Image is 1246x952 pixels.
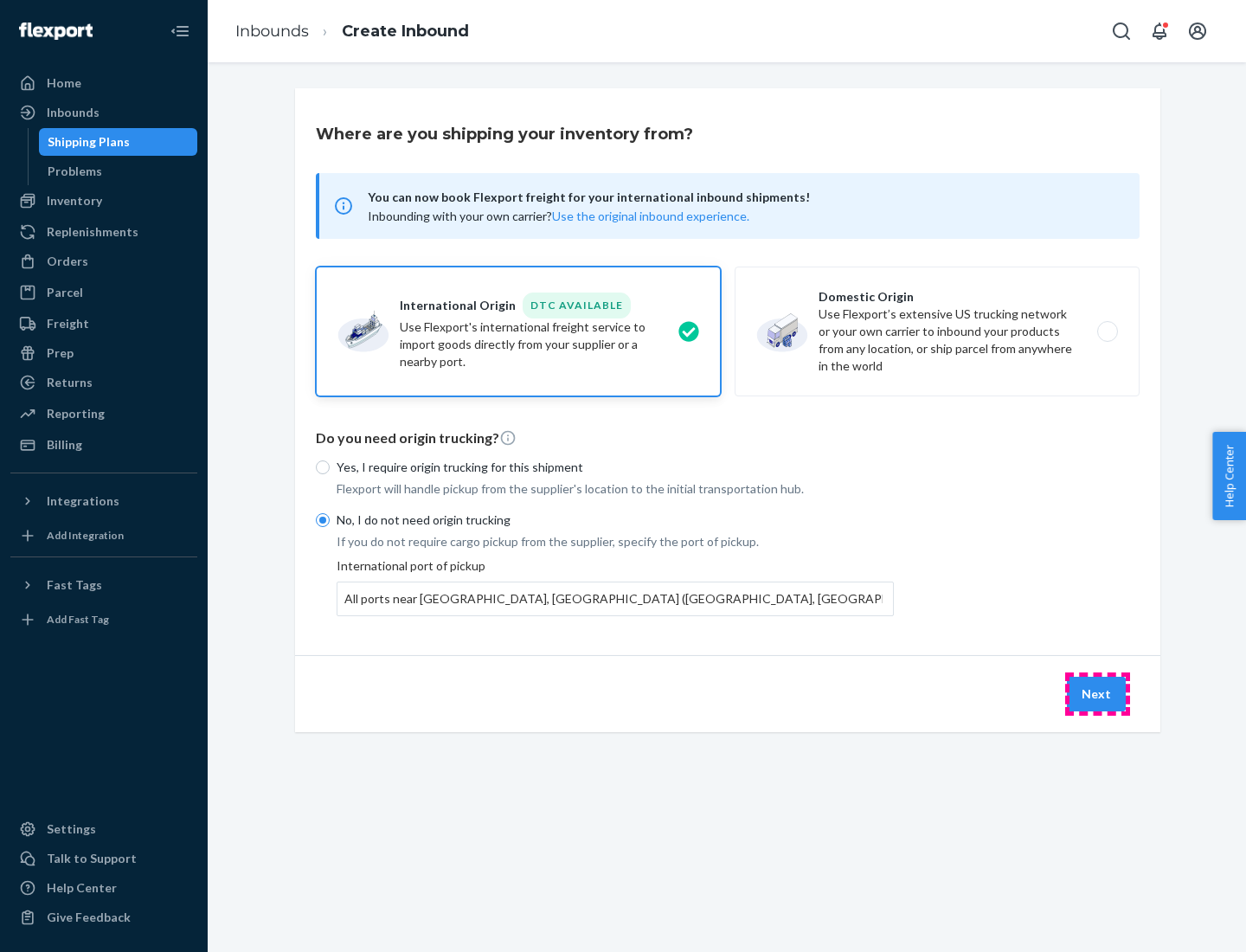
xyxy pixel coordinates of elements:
[47,850,137,867] div: Talk to Support
[39,128,198,156] a: Shipping Plans
[10,187,197,215] a: Inventory
[47,492,119,510] div: Integrations
[10,874,197,902] a: Help Center
[47,104,100,121] div: Inbounds
[10,369,197,396] a: Returns
[316,123,693,145] h3: Where are you shipping your inventory from?
[222,6,483,57] ol: breadcrumbs
[10,400,197,428] a: Reporting
[1142,14,1177,48] button: Open notifications
[10,99,197,126] a: Inbounds
[47,879,117,897] div: Help Center
[10,431,197,459] a: Billing
[10,218,197,246] a: Replenishments
[10,279,197,306] a: Parcel
[10,904,197,931] button: Give Feedback
[337,533,894,550] p: If you do not require cargo pickup from the supplier, specify the port of pickup.
[1180,14,1215,48] button: Open account menu
[48,133,130,151] div: Shipping Plans
[10,815,197,843] a: Settings
[10,339,197,367] a: Prep
[316,460,330,474] input: Yes, I require origin trucking for this shipment
[552,208,749,225] button: Use the original inbound experience.
[337,480,894,498] p: Flexport will handle pickup from the supplier's location to the initial transportation hub.
[47,192,102,209] div: Inventory
[10,69,197,97] a: Home
[10,845,197,872] a: Talk to Support
[47,284,83,301] div: Parcel
[368,187,1119,208] span: You can now book Flexport freight for your international inbound shipments!
[47,820,96,838] div: Settings
[10,522,197,550] a: Add Integration
[47,315,89,332] div: Freight
[47,576,102,594] div: Fast Tags
[47,528,124,543] div: Add Integration
[47,344,74,362] div: Prep
[47,436,82,453] div: Billing
[10,487,197,515] button: Integrations
[47,612,109,627] div: Add Fast Tag
[337,557,894,616] div: International port of pickup
[47,253,88,270] div: Orders
[1104,14,1139,48] button: Open Search Box
[1067,677,1126,711] button: Next
[337,511,894,529] p: No, I do not need origin trucking
[48,163,102,180] div: Problems
[47,909,131,926] div: Give Feedback
[10,248,197,275] a: Orders
[337,459,894,476] p: Yes, I require origin trucking for this shipment
[163,14,197,48] button: Close Navigation
[47,374,93,391] div: Returns
[1212,432,1246,520] button: Help Center
[47,74,81,92] div: Home
[10,606,197,634] a: Add Fast Tag
[235,22,309,41] a: Inbounds
[316,513,330,527] input: No, I do not need origin trucking
[19,23,93,40] img: Flexport logo
[47,405,105,422] div: Reporting
[368,209,749,223] span: Inbounding with your own carrier?
[39,158,198,185] a: Problems
[316,428,1140,448] p: Do you need origin trucking?
[47,223,138,241] div: Replenishments
[10,571,197,599] button: Fast Tags
[342,22,469,41] a: Create Inbound
[10,310,197,338] a: Freight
